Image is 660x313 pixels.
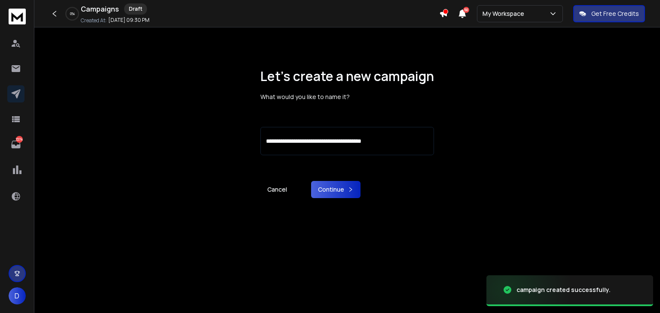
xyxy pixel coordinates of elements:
[463,7,469,13] span: 50
[108,17,150,24] p: [DATE] 09:30 PM
[260,69,434,84] h1: Let’s create a new campaign
[70,11,75,16] p: 0 %
[9,9,26,24] img: logo
[9,287,26,304] button: D
[591,9,639,18] p: Get Free Credits
[81,17,107,24] p: Created At:
[516,286,611,294] div: campaign created successfully.
[483,9,528,18] p: My Workspace
[16,136,23,143] p: 7274
[311,181,361,198] button: Continue
[573,5,645,22] button: Get Free Credits
[260,93,434,101] p: What would you like to name it?
[260,181,294,198] a: Cancel
[124,3,147,15] div: Draft
[81,4,119,14] h1: Campaigns
[7,136,24,153] a: 7274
